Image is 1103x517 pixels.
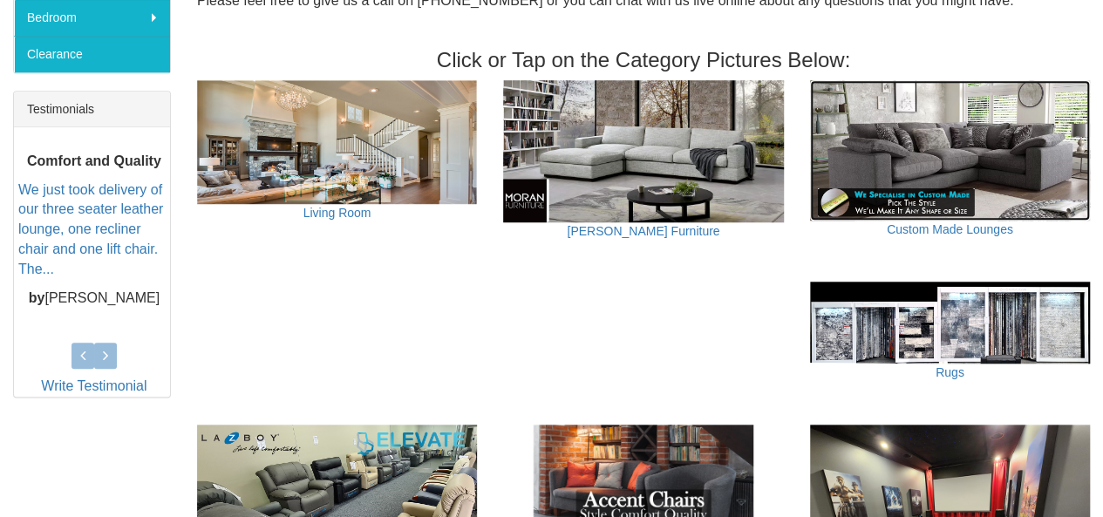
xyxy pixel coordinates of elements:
img: Custom Made Lounges [810,80,1090,221]
a: [PERSON_NAME] Furniture [567,224,719,238]
img: Rugs [810,282,1090,364]
h3: Click or Tap on the Category Pictures Below: [197,49,1090,71]
a: We just took delivery of our three seater leather lounge, one recliner chair and one lift chair. ... [18,182,163,276]
b: by [29,290,45,305]
p: [PERSON_NAME] [18,289,170,309]
a: Clearance [14,36,170,72]
a: Write Testimonial [41,378,146,393]
a: Custom Made Lounges [887,222,1013,236]
b: Comfort and Quality [27,153,161,168]
img: Living Room [197,80,477,204]
img: Moran Furniture [503,80,783,222]
div: Testimonials [14,92,170,127]
a: Living Room [303,206,371,220]
a: Rugs [936,365,964,379]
